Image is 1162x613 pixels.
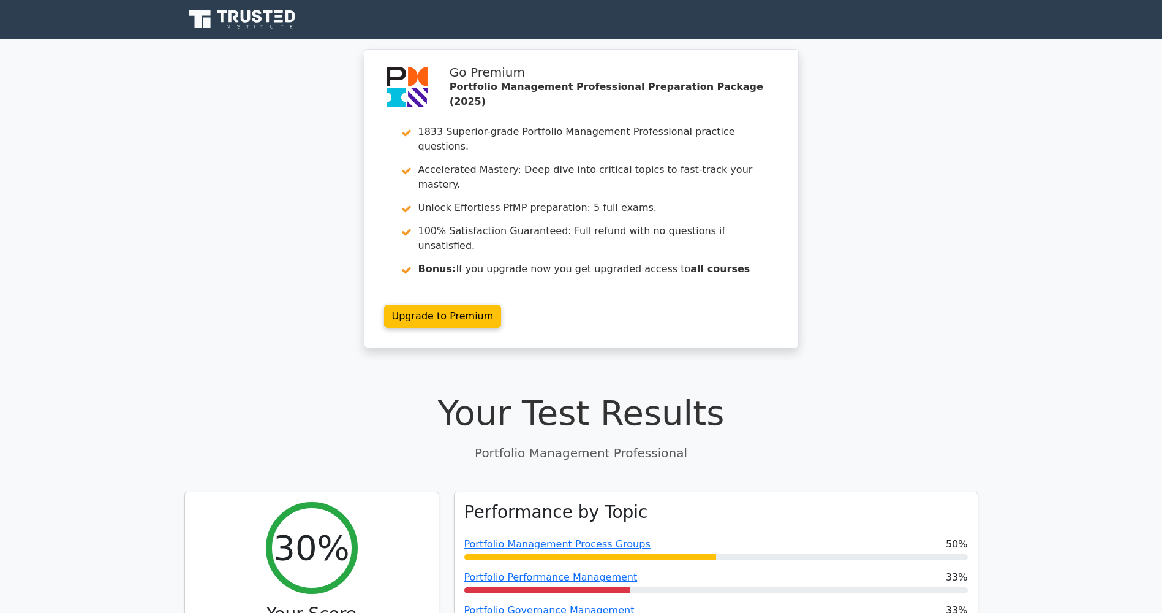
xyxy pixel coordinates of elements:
[464,538,651,550] a: Portfolio Management Process Groups
[273,527,349,568] h2: 30%
[464,502,648,523] h3: Performance by Topic
[946,537,968,552] span: 50%
[946,570,968,585] span: 33%
[184,392,978,433] h1: Your Test Results
[184,444,978,462] p: Portfolio Management Professional
[384,305,502,328] a: Upgrade to Premium
[464,571,638,583] a: Portfolio Performance Management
